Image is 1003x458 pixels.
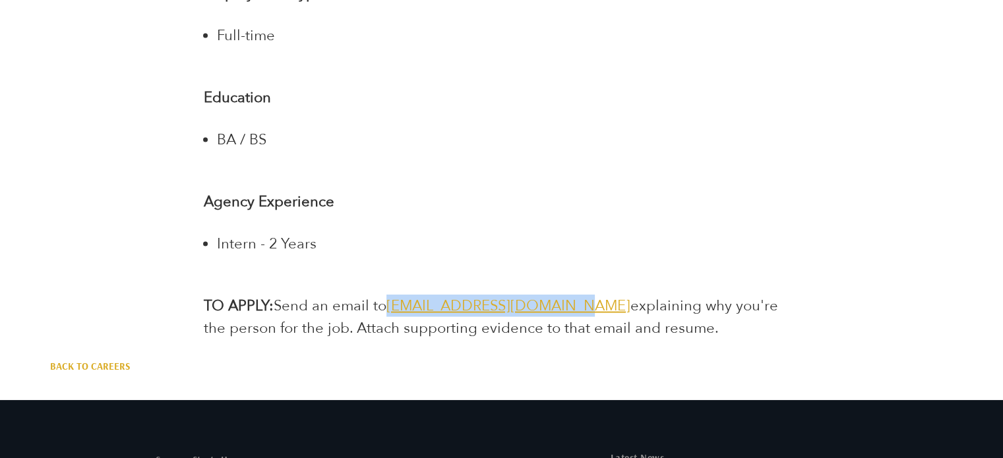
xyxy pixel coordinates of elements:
[274,296,386,316] span: Send an email to
[204,296,274,316] b: TO APPLY:
[217,129,799,151] li: BA / BS
[50,360,130,373] a: Back to Careers
[217,24,799,47] li: Full-time
[217,233,799,255] li: Intern - 2 Years
[386,296,630,316] a: [EMAIL_ADDRESS][DOMAIN_NAME]
[204,192,334,212] strong: Agency Experience
[204,88,271,107] strong: Education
